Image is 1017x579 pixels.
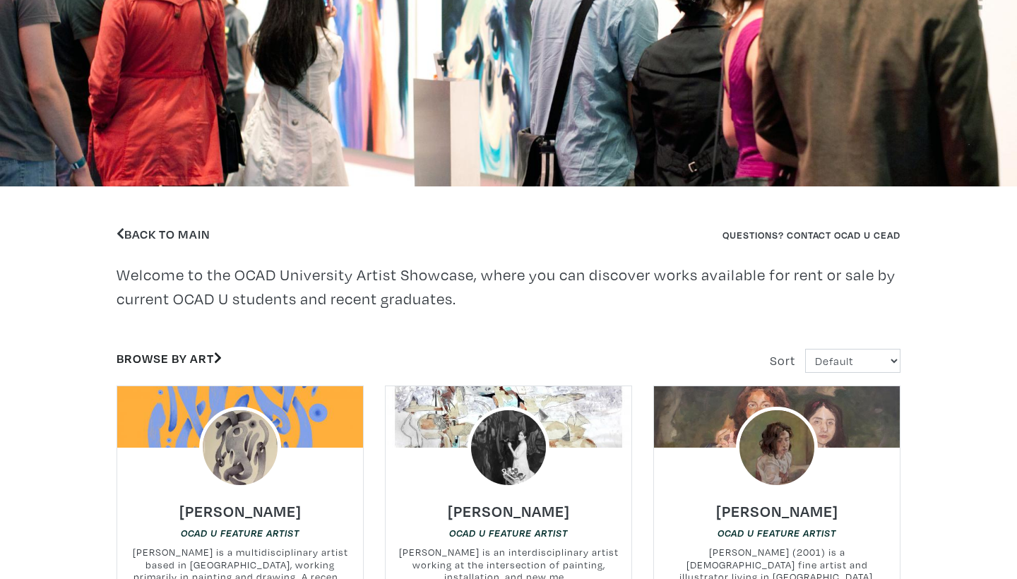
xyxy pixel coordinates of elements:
a: [PERSON_NAME] [448,498,570,514]
em: OCAD U Feature Artist [449,527,568,539]
h6: [PERSON_NAME] [716,501,838,520]
em: OCAD U Feature Artist [181,527,299,539]
img: phpThumb.php [468,407,549,489]
a: OCAD U Feature Artist [181,526,299,539]
a: [PERSON_NAME] [716,498,838,514]
h6: [PERSON_NAME] [179,501,302,520]
em: OCAD U Feature Artist [718,527,836,539]
a: OCAD U Feature Artist [449,526,568,539]
a: [PERSON_NAME] [179,498,302,514]
span: Sort [770,352,795,369]
img: phpThumb.php [736,407,818,489]
a: Questions? Contact OCAD U CEAD [722,228,900,241]
img: phpThumb.php [199,407,281,489]
h6: [PERSON_NAME] [448,501,570,520]
a: Browse by Art [117,350,222,366]
p: Welcome to the OCAD University Artist Showcase, where you can discover works available for rent o... [117,263,900,311]
a: OCAD U Feature Artist [718,526,836,539]
a: Back to Main [117,226,210,242]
